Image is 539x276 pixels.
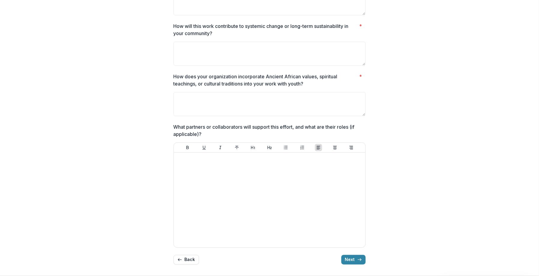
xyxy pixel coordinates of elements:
button: Heading 2 [266,144,273,151]
button: Bold [184,144,191,151]
button: Underline [201,144,208,151]
button: Back [174,255,199,265]
button: Strike [233,144,241,151]
p: What partners or collaborators will support this effort, and what are their roles (if applicable)? [174,123,362,138]
button: Ordered List [299,144,306,151]
button: Align Center [332,144,339,151]
button: Italicize [217,144,224,151]
button: Heading 1 [250,144,257,151]
button: Align Left [315,144,322,151]
button: Align Right [348,144,355,151]
button: Next [341,255,366,265]
p: How does your organization incorporate Ancient African values, spiritual teachings, or cultural t... [174,73,357,87]
button: Bullet List [282,144,289,151]
p: How will this work contribute to systemic change or long-term sustainability in your community? [174,22,357,37]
